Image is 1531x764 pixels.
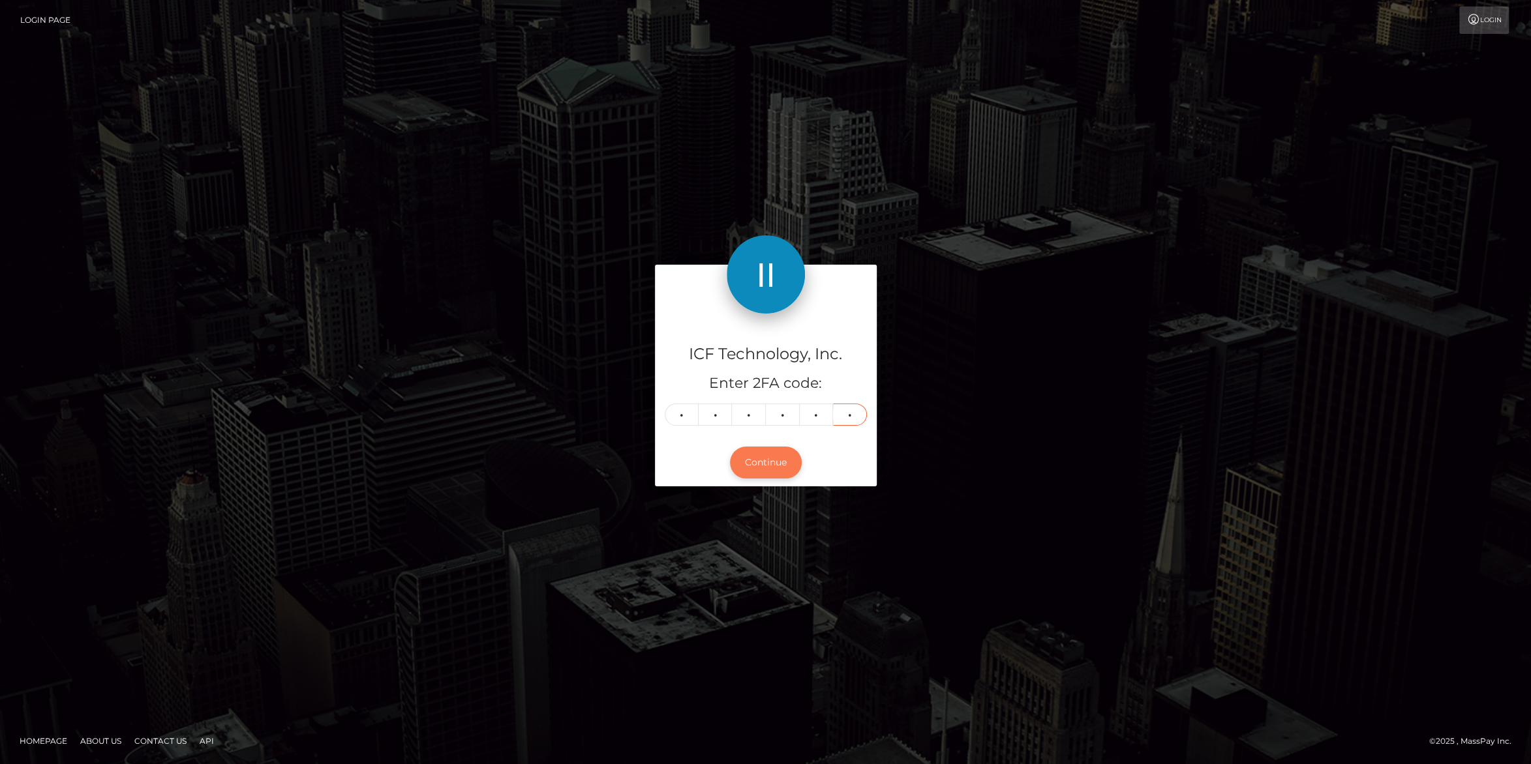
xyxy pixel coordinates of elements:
a: API [194,731,219,751]
div: © 2025 , MassPay Inc. [1429,734,1521,748]
a: Login Page [20,7,70,34]
h4: ICF Technology, Inc. [665,343,867,366]
img: ICF Technology, Inc. [727,235,805,314]
h5: Enter 2FA code: [665,374,867,394]
button: Continue [730,447,802,478]
a: Homepage [14,731,72,751]
a: Contact Us [129,731,192,751]
a: About Us [75,731,127,751]
a: Login [1459,7,1509,34]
